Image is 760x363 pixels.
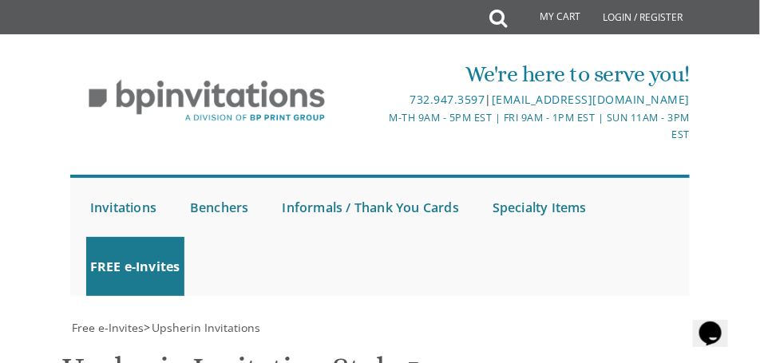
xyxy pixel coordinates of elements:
[492,92,690,107] a: [EMAIL_ADDRESS][DOMAIN_NAME]
[693,299,744,347] iframe: chat widget
[381,58,690,90] div: We're here to serve you!
[410,92,485,107] a: 732.947.3597
[381,109,690,144] div: M-Th 9am - 5pm EST | Fri 9am - 1pm EST | Sun 11am - 3pm EST
[144,320,260,335] span: >
[72,320,144,335] span: Free e-Invites
[86,237,184,296] a: FREE e-Invites
[506,2,592,34] a: My Cart
[70,320,144,335] a: Free e-Invites
[152,320,260,335] span: Upsherin Invitations
[150,320,260,335] a: Upsherin Invitations
[381,90,690,109] div: |
[186,178,253,237] a: Benchers
[489,178,591,237] a: Specialty Items
[86,178,160,237] a: Invitations
[70,68,344,134] img: BP Invitation Loft
[279,178,463,237] a: Informals / Thank You Cards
